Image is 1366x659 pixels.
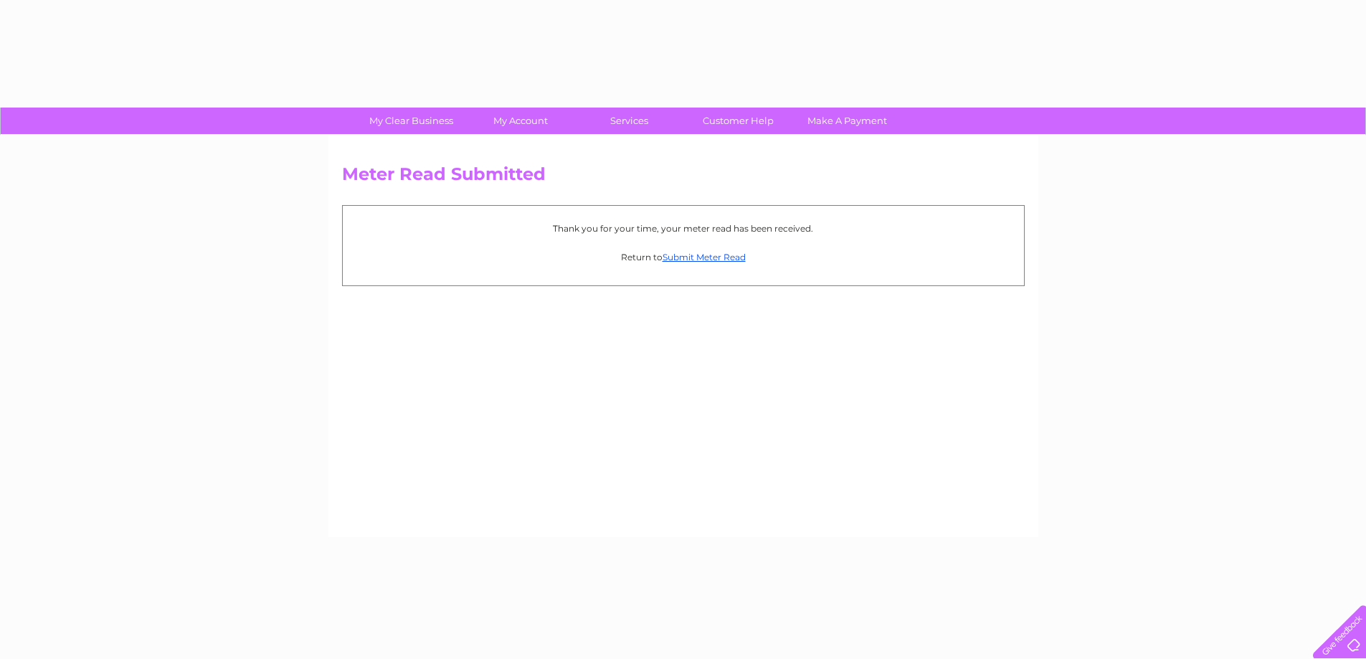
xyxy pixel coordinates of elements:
a: Services [570,108,688,134]
a: Make A Payment [788,108,906,134]
a: Customer Help [679,108,797,134]
a: My Account [461,108,579,134]
p: Thank you for your time, your meter read has been received. [350,222,1017,235]
p: Return to [350,250,1017,264]
a: Submit Meter Read [663,252,746,262]
a: My Clear Business [352,108,470,134]
h2: Meter Read Submitted [342,164,1025,191]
